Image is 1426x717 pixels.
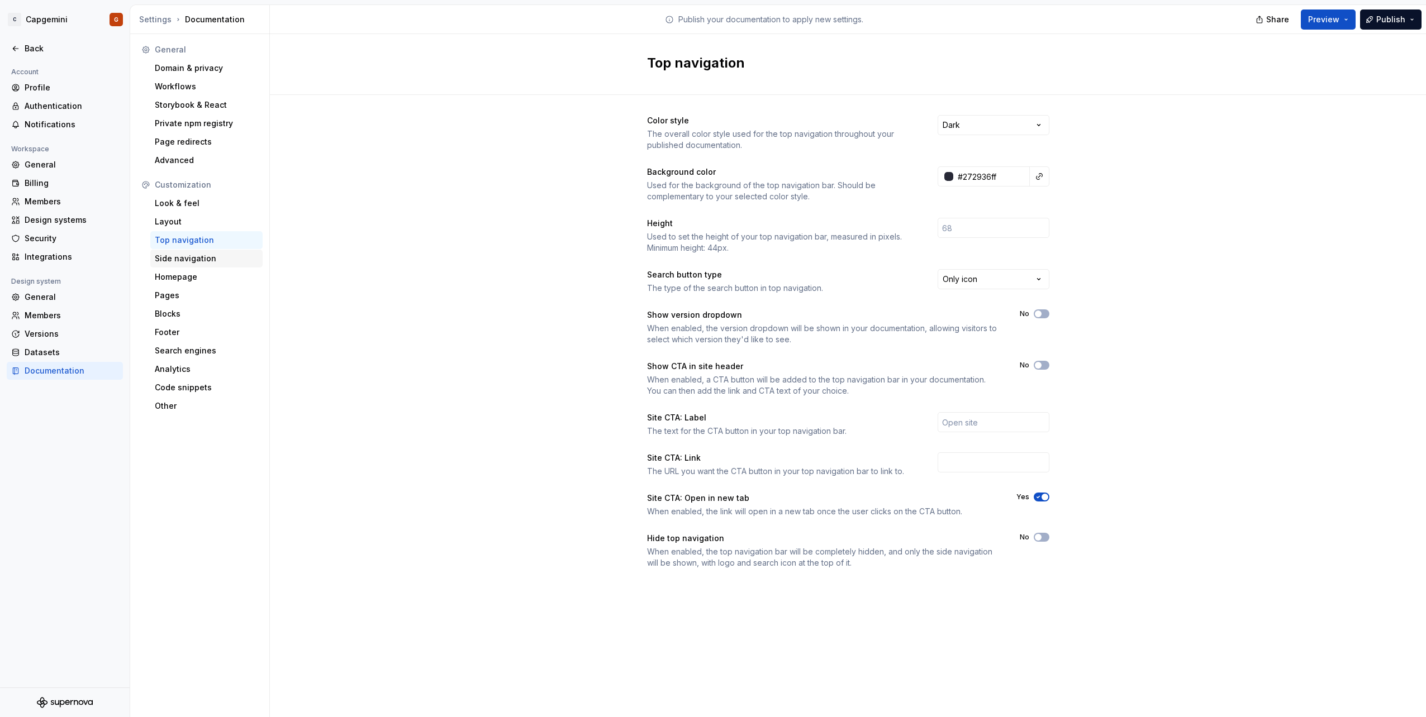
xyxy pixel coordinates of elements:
a: Billing [7,174,123,192]
button: Share [1250,9,1296,30]
label: Yes [1016,493,1029,501]
div: Homepage [155,271,258,283]
div: Account [7,65,43,79]
div: Used for the background of the top navigation bar. Should be complementary to your selected color... [647,180,918,202]
div: Workflows [155,81,258,92]
div: When enabled, a CTA button will be added to the top navigation bar in your documentation. You can... [647,374,1000,396]
div: Top navigation [155,235,258,246]
a: Members [7,307,123,324]
div: The overall color style used for the top navigation throughout your published documentation. [647,128,918,151]
div: Site CTA: Open in new tab [647,493,996,504]
a: General [7,156,123,174]
div: Security [25,233,118,244]
div: Color style [647,115,918,126]
div: The text for the CTA button in your top navigation bar. [647,426,918,437]
div: Domain & privacy [155,63,258,74]
a: Profile [7,79,123,97]
a: Documentation [7,362,123,380]
div: Customization [155,179,258,190]
p: Publish your documentation to apply new settings. [678,14,863,25]
div: Search button type [647,269,918,280]
a: Layout [150,213,263,231]
div: When enabled, the version dropdown will be shown in your documentation, allowing visitors to sele... [647,323,1000,345]
a: Blocks [150,305,263,323]
div: G [114,15,118,24]
button: Publish [1360,9,1422,30]
div: Workspace [7,142,54,156]
span: Preview [1308,14,1339,25]
a: Homepage [150,268,263,286]
input: e.g. #000000 [953,166,1030,187]
div: Blocks [155,308,258,319]
a: Workflows [150,78,263,95]
svg: Supernova Logo [37,697,93,708]
button: Preview [1301,9,1356,30]
a: Versions [7,325,123,343]
input: Open site [938,412,1049,432]
div: Authentication [25,101,118,112]
a: Pages [150,286,263,304]
div: General [155,44,258,55]
a: Private npm registry [150,114,263,132]
div: Design system [7,275,65,288]
a: Datasets [7,343,123,361]
div: Site CTA: Label [647,412,918,423]
div: Private npm registry [155,118,258,129]
div: Members [25,310,118,321]
label: No [1020,533,1029,542]
div: Documentation [139,14,265,25]
a: Page redirects [150,133,263,151]
div: Billing [25,178,118,189]
a: Top navigation [150,231,263,249]
div: When enabled, the top navigation bar will be completely hidden, and only the side navigation will... [647,546,1000,568]
div: Show version dropdown [647,309,1000,321]
a: Advanced [150,151,263,169]
div: General [25,291,118,303]
a: Side navigation [150,250,263,267]
div: Analytics [155,364,258,375]
div: Other [155,400,258,412]
div: The URL you want the CTA button in your top navigation bar to link to. [647,466,918,477]
button: CCapgeminiG [2,7,127,32]
a: Back [7,40,123,58]
div: Height [647,218,918,229]
input: 68 [938,218,1049,238]
div: Footer [155,327,258,338]
div: Page redirects [155,136,258,147]
a: Analytics [150,360,263,378]
label: No [1020,361,1029,370]
div: C [8,13,21,26]
div: Members [25,196,118,207]
a: Notifications [7,116,123,133]
a: Search engines [150,342,263,360]
a: Members [7,193,123,211]
div: Capgemini [26,14,68,25]
a: Integrations [7,248,123,266]
a: Footer [150,323,263,341]
div: The type of the search button in top navigation. [647,283,918,294]
div: Site CTA: Link [647,452,918,463]
div: Used to set the height of your top navigation bar, measured in pixels. Minimum height: 44px. [647,231,918,254]
a: General [7,288,123,306]
button: Settings [139,14,172,25]
div: Design systems [25,214,118,226]
a: Code snippets [150,379,263,396]
div: Integrations [25,251,118,262]
a: Design systems [7,211,123,229]
div: Documentation [25,365,118,376]
div: Advanced [155,155,258,166]
div: Side navigation [155,253,258,264]
div: Profile [25,82,118,93]
div: Search engines [155,345,258,356]
a: Other [150,397,263,415]
div: Versions [25,328,118,340]
div: Layout [155,216,258,227]
div: Datasets [25,347,118,358]
div: Background color [647,166,918,178]
div: When enabled, the link will open in a new tab once the user clicks on the CTA button. [647,506,996,517]
a: Storybook & React [150,96,263,114]
span: Publish [1376,14,1405,25]
a: Authentication [7,97,123,115]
